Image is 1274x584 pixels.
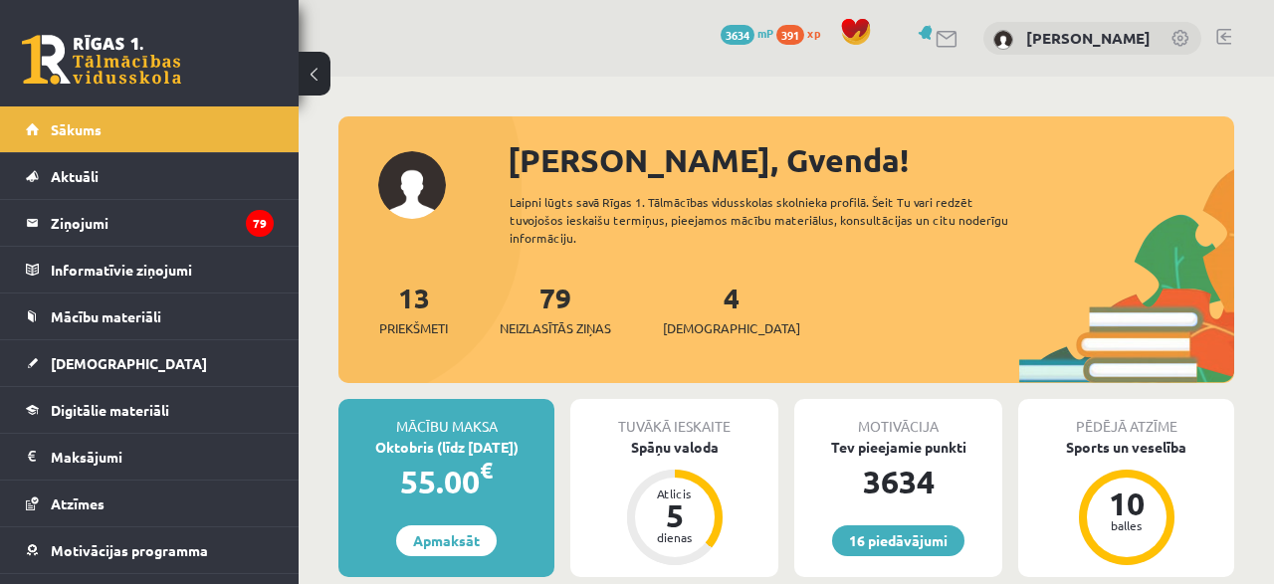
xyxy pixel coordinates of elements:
div: Laipni lūgts savā Rīgas 1. Tālmācības vidusskolas skolnieka profilā. Šeit Tu vari redzēt tuvojošo... [510,193,1047,247]
a: Rīgas 1. Tālmācības vidusskola [22,35,181,85]
a: Digitālie materiāli [26,387,274,433]
div: 10 [1097,487,1157,519]
div: Oktobris (līdz [DATE]) [338,437,554,458]
legend: Maksājumi [51,434,274,480]
div: balles [1097,519,1157,531]
a: Atzīmes [26,481,274,526]
a: 4[DEMOGRAPHIC_DATA] [663,280,800,338]
a: [DEMOGRAPHIC_DATA] [26,340,274,386]
span: Mācību materiāli [51,307,161,325]
div: 3634 [794,458,1002,505]
a: 3634 mP [721,25,773,41]
span: 391 [776,25,804,45]
a: 79Neizlasītās ziņas [500,280,611,338]
img: Gvenda Liepiņa [993,30,1013,50]
a: [PERSON_NAME] [1026,28,1151,48]
a: Spāņu valoda Atlicis 5 dienas [570,437,778,568]
div: Mācību maksa [338,399,554,437]
div: Tuvākā ieskaite [570,399,778,437]
a: Mācību materiāli [26,293,274,339]
span: € [480,456,493,485]
div: Spāņu valoda [570,437,778,458]
legend: Ziņojumi [51,200,274,246]
div: 55.00 [338,458,554,505]
div: Motivācija [794,399,1002,437]
legend: Informatīvie ziņojumi [51,247,274,292]
a: 13Priekšmeti [379,280,448,338]
span: xp [807,25,820,41]
span: [DEMOGRAPHIC_DATA] [663,318,800,338]
span: Atzīmes [51,494,105,512]
a: Maksājumi [26,434,274,480]
a: Aktuāli [26,153,274,199]
span: Priekšmeti [379,318,448,338]
i: 79 [246,210,274,237]
span: [DEMOGRAPHIC_DATA] [51,354,207,372]
a: 391 xp [776,25,830,41]
a: Informatīvie ziņojumi [26,247,274,292]
div: [PERSON_NAME], Gvenda! [508,136,1234,184]
span: mP [757,25,773,41]
span: 3634 [721,25,754,45]
div: Atlicis [645,487,705,499]
div: 5 [645,499,705,531]
div: Sports un veselība [1018,437,1234,458]
div: dienas [645,531,705,543]
div: Pēdējā atzīme [1018,399,1234,437]
div: Tev pieejamie punkti [794,437,1002,458]
a: Sākums [26,106,274,152]
a: Motivācijas programma [26,527,274,573]
a: 16 piedāvājumi [832,525,964,556]
span: Sākums [51,120,102,138]
a: Apmaksāt [396,525,497,556]
a: Sports un veselība 10 balles [1018,437,1234,568]
span: Motivācijas programma [51,541,208,559]
a: Ziņojumi79 [26,200,274,246]
span: Neizlasītās ziņas [500,318,611,338]
span: Aktuāli [51,167,99,185]
span: Digitālie materiāli [51,401,169,419]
